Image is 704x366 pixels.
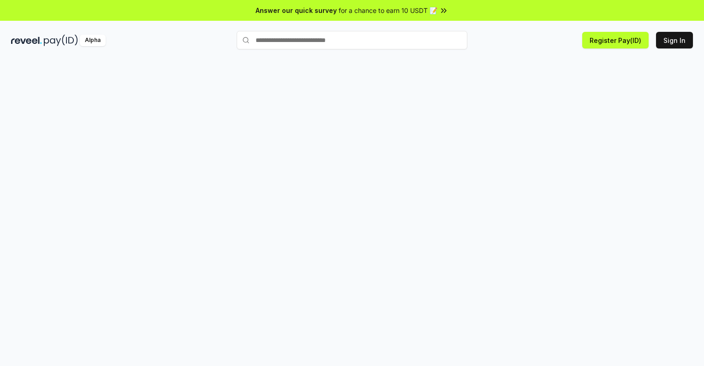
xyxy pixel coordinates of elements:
[80,35,106,46] div: Alpha
[339,6,437,15] span: for a chance to earn 10 USDT 📝
[11,35,42,46] img: reveel_dark
[256,6,337,15] span: Answer our quick survey
[656,32,693,48] button: Sign In
[582,32,649,48] button: Register Pay(ID)
[44,35,78,46] img: pay_id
